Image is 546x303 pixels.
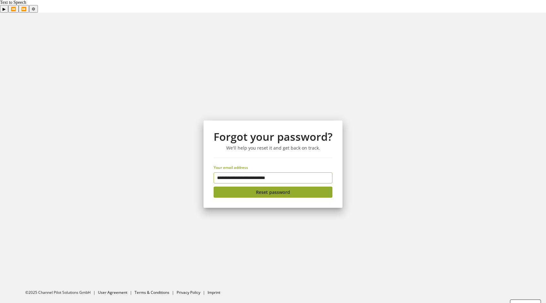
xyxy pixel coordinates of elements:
[19,5,29,13] button: Forward
[256,189,290,195] span: Reset password
[29,5,38,13] button: Settings
[214,187,332,198] button: Reset password
[214,131,332,143] h1: Forgot your password?
[135,290,169,295] a: Terms & Conditions
[25,290,98,295] li: ©2025 Channel Pilot Solutions GmbH
[177,290,200,295] a: Privacy Policy
[214,145,332,151] h3: We'll help you reset it and get back on track.
[8,5,19,13] button: Previous
[214,165,248,170] span: Your email address
[98,290,127,295] a: User Agreement
[208,290,220,295] a: Imprint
